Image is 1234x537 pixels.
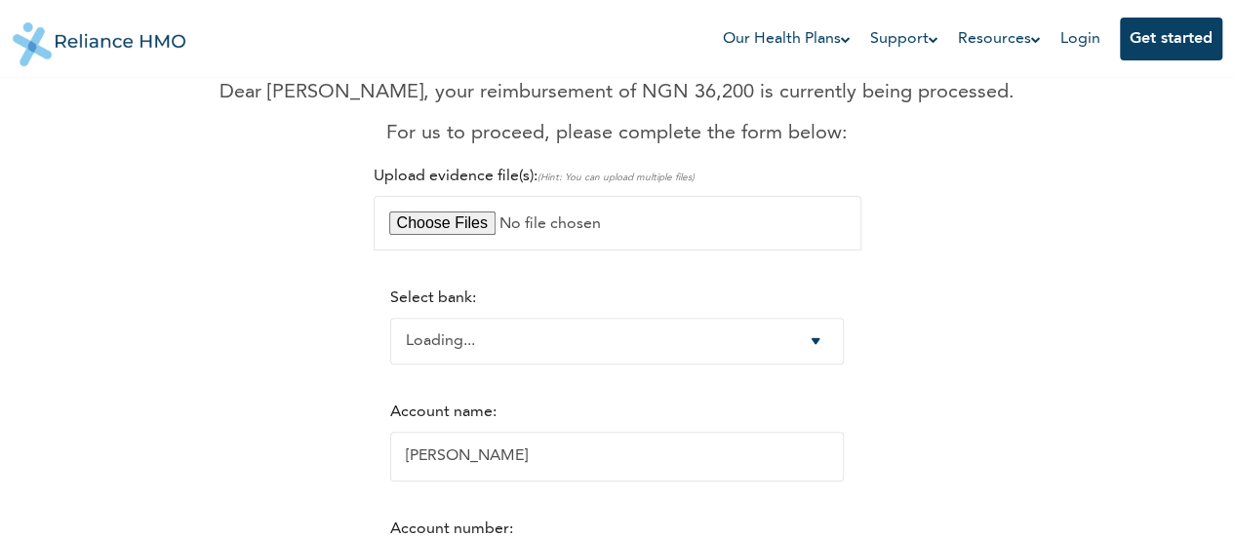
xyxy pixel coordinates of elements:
p: Dear [PERSON_NAME], your reimbursement of NGN 36,200 is currently being processed. [219,78,1015,107]
label: Select bank: [390,290,476,306]
span: (Hint: You can upload multiple files) [537,173,695,182]
a: Our Health Plans [723,27,851,51]
label: Account number: [390,521,513,537]
label: Upload evidence file(s): [374,169,695,184]
a: Support [870,27,938,51]
button: Get started [1120,18,1222,60]
label: Account name: [390,404,497,420]
a: Resources [958,27,1041,51]
a: Login [1060,31,1100,47]
p: For us to proceed, please complete the form below: [219,119,1015,148]
img: Reliance HMO's Logo [13,8,186,66]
